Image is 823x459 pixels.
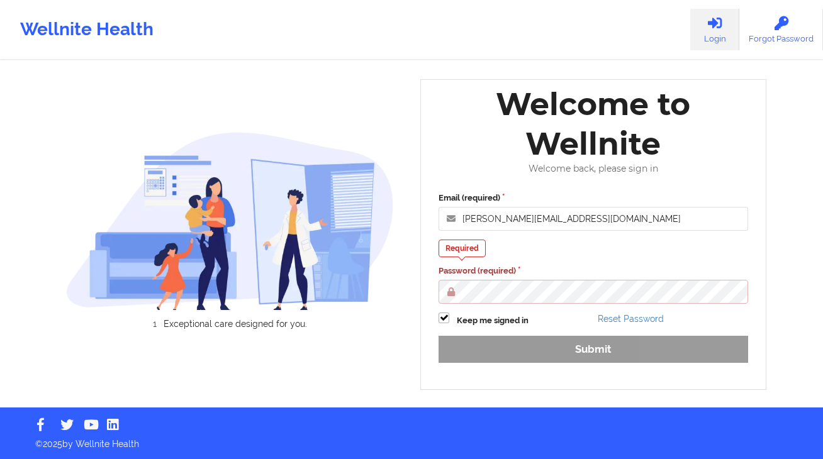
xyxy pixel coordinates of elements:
input: Email address [439,207,748,231]
div: Welcome to Wellnite [430,84,757,163]
div: Welcome back, please sign in [430,163,757,174]
li: Exceptional care designed for you. [77,319,394,329]
img: wellnite-auth-hero_200.c722682e.png [66,131,395,310]
label: Email (required) [439,192,748,204]
div: Required [439,240,486,257]
label: Keep me signed in [457,314,529,327]
a: Login [690,9,739,50]
label: Password (required) [439,265,748,277]
p: © 2025 by Wellnite Health [26,429,797,450]
a: Reset Password [598,314,664,324]
a: Forgot Password [739,9,823,50]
